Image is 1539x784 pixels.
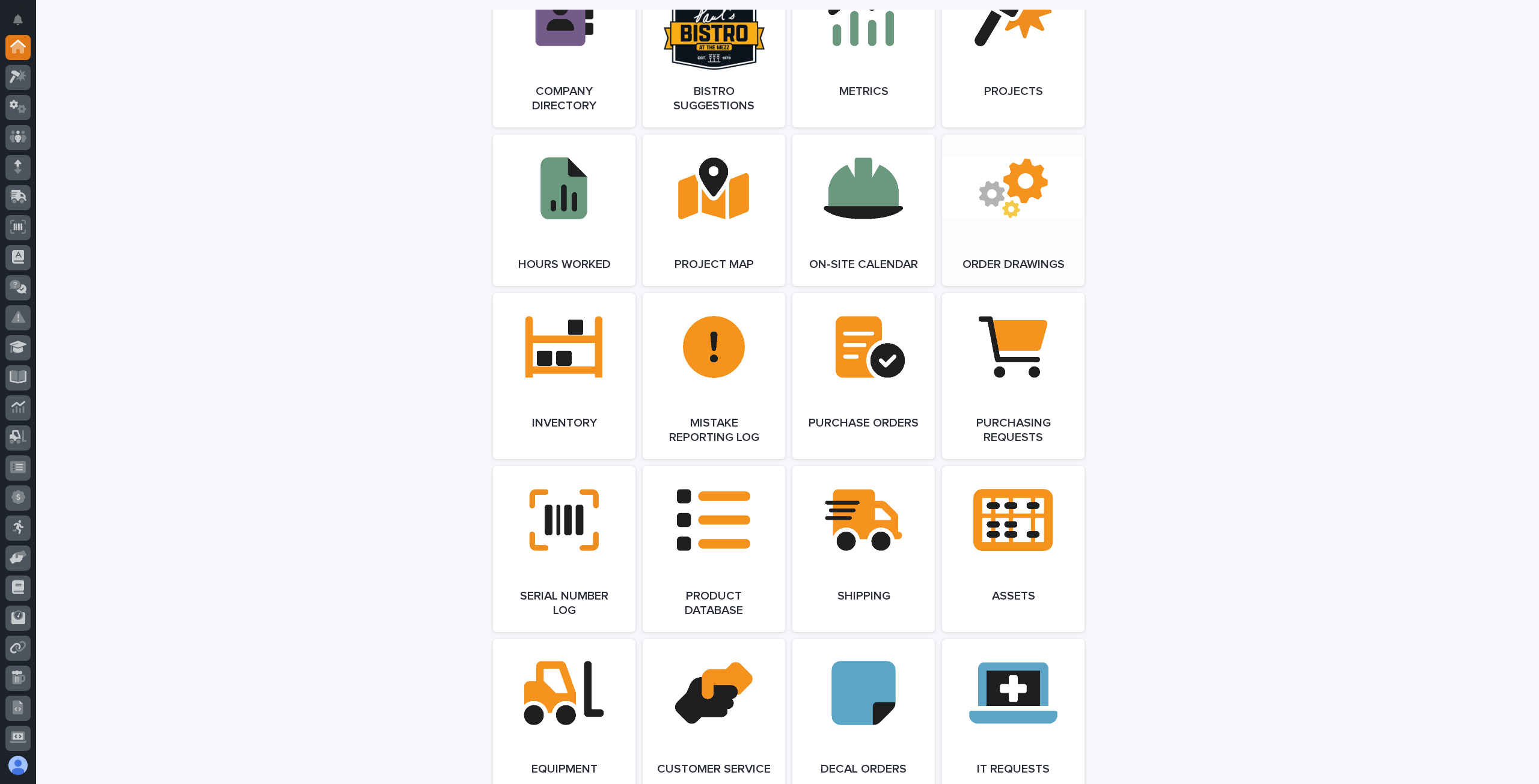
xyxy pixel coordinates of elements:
a: Serial Number Log [493,466,635,632]
a: Purchasing Requests [942,293,1085,459]
a: Purchase Orders [792,293,935,459]
button: Notifications [5,7,31,32]
a: Inventory [493,293,635,459]
div: Notifications [15,14,31,34]
a: Product Database [643,466,785,632]
a: Hours Worked [493,135,635,286]
a: Shipping [792,466,935,632]
a: Assets [942,466,1085,632]
a: Project Map [643,135,785,286]
a: Order Drawings [942,135,1085,286]
button: users-avatar [5,753,31,778]
a: Mistake Reporting Log [643,293,785,459]
a: On-Site Calendar [792,135,935,286]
